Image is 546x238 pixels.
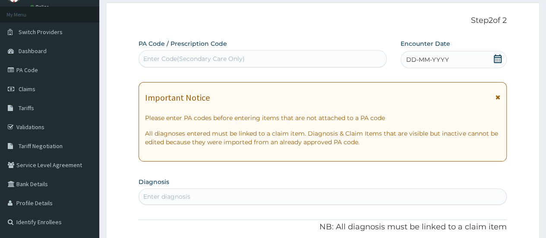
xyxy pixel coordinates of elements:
[19,47,47,55] span: Dashboard
[145,129,500,146] p: All diagnoses entered must be linked to a claim item. Diagnosis & Claim Items that are visible bu...
[143,54,245,63] div: Enter Code(Secondary Care Only)
[139,16,507,25] p: Step 2 of 2
[145,114,500,122] p: Please enter PA codes before entering items that are not attached to a PA code
[143,192,190,201] div: Enter diagnosis
[19,142,63,150] span: Tariff Negotiation
[30,4,51,10] a: Online
[145,93,210,102] h1: Important Notice
[19,104,34,112] span: Tariffs
[139,39,227,48] label: PA Code / Prescription Code
[19,28,63,36] span: Switch Providers
[406,55,449,64] span: DD-MM-YYYY
[19,85,35,93] span: Claims
[139,222,507,233] p: NB: All diagnosis must be linked to a claim item
[139,178,169,186] label: Diagnosis
[401,39,450,48] label: Encounter Date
